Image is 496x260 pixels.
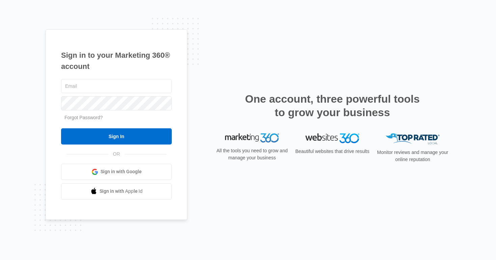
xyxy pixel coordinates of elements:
[61,164,172,180] a: Sign in with Google
[61,50,172,72] h1: Sign in to your Marketing 360® account
[61,128,172,145] input: Sign In
[61,183,172,200] a: Sign in with Apple Id
[305,133,359,143] img: Websites 360
[386,133,440,145] img: Top Rated Local
[225,133,279,143] img: Marketing 360
[100,188,143,195] span: Sign in with Apple Id
[243,92,422,119] h2: One account, three powerful tools to grow your business
[295,148,370,155] p: Beautiful websites that drive results
[61,79,172,93] input: Email
[64,115,103,120] a: Forgot Password?
[108,151,125,158] span: OR
[101,168,142,175] span: Sign in with Google
[375,149,450,163] p: Monitor reviews and manage your online reputation
[214,147,290,161] p: All the tools you need to grow and manage your business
